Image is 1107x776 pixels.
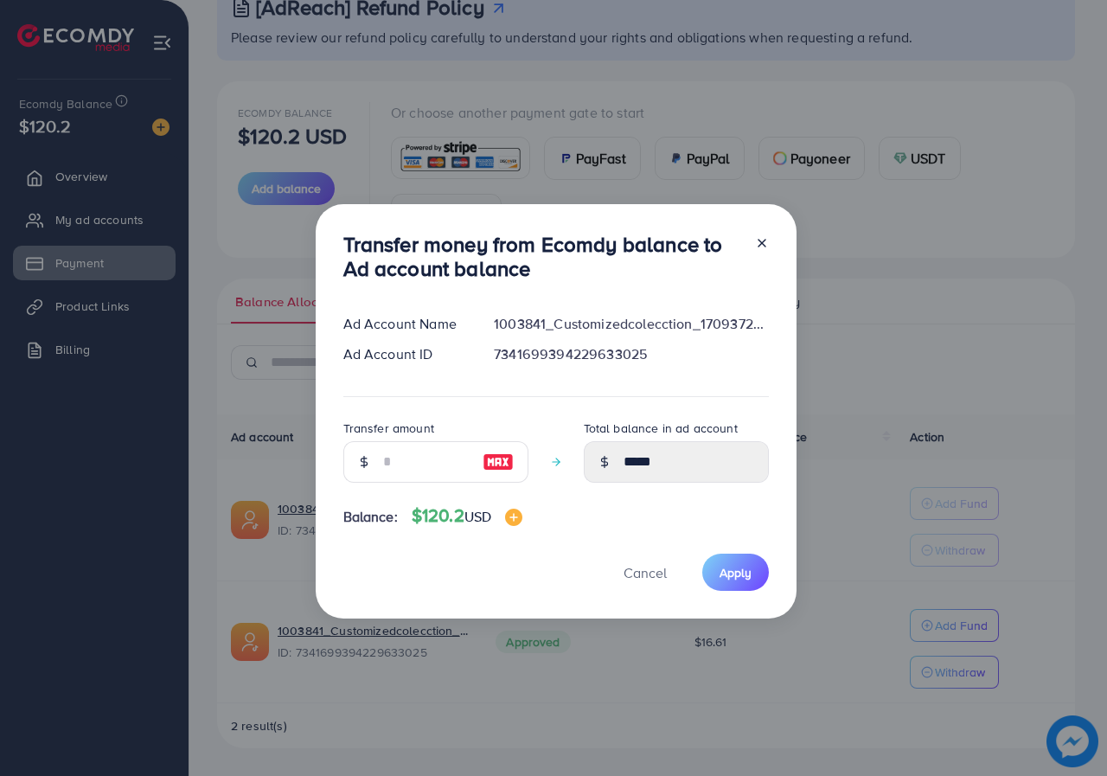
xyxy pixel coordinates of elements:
[412,505,522,527] h4: $120.2
[624,563,667,582] span: Cancel
[480,344,782,364] div: 7341699394229633025
[720,564,752,581] span: Apply
[343,507,398,527] span: Balance:
[480,314,782,334] div: 1003841_Customizedcolecction_1709372613954
[602,554,688,591] button: Cancel
[343,420,434,437] label: Transfer amount
[505,509,522,526] img: image
[343,232,741,282] h3: Transfer money from Ecomdy balance to Ad account balance
[584,420,738,437] label: Total balance in ad account
[483,452,514,472] img: image
[330,344,481,364] div: Ad Account ID
[464,507,491,526] span: USD
[702,554,769,591] button: Apply
[330,314,481,334] div: Ad Account Name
